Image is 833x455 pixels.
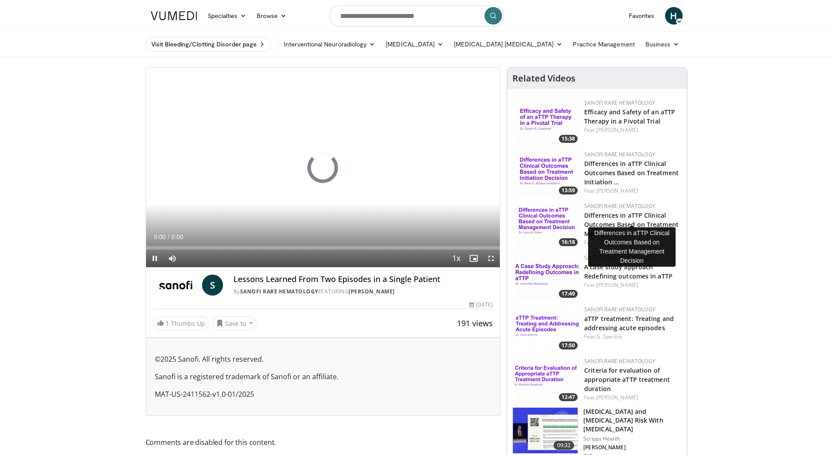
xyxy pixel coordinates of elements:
p: [PERSON_NAME] [583,444,682,451]
a: 16:18 [514,202,580,248]
span: 1 [166,319,169,328]
div: Feat. [584,333,680,341]
div: By FEATURING [234,288,493,296]
a: 12:47 [514,357,580,403]
a: Differences in aTTP Clinical Outcomes Based on Treatment Management … [584,211,679,238]
input: Search topics, interventions [329,5,504,26]
a: Sanofi Rare Hematology [584,254,655,261]
a: Criteria for evaluation of appropriate aTTP treatment duration [584,366,670,393]
a: H [665,7,683,25]
img: Sanofi Rare Hematology [153,275,199,296]
img: 9b31a4eb-a525-427c-a30a-778687f06710.png.150x105_q85_crop-smart_upscale.png [514,151,580,197]
a: 17:50 [514,306,580,352]
div: Feat. [584,281,680,289]
a: S [202,275,223,296]
a: Sanofi Rare Hematology [584,151,655,158]
a: [PERSON_NAME] [596,187,638,194]
img: 2b2d2bb3-3a2c-4baa-bc3e-aefb488a5ed3.png.150x105_q85_crop-smart_upscale.png [514,99,580,145]
h4: Lessons Learned From Two Episodes in a Single Patient [234,275,493,284]
div: Feat. [584,126,680,134]
a: Sanofi Rare Hematology [584,306,655,313]
button: Enable picture-in-picture mode [465,250,482,267]
p: ©2025 Sanofi. All rights reserved. [155,354,491,364]
img: 857c800f-3f5a-4f47-b6e5-8ee21ae12484.png.150x105_q85_crop-smart_upscale.png [514,254,580,300]
a: aTTP treatment: Treating and addressing acute episodes [584,314,674,332]
a: [MEDICAL_DATA] [380,35,449,53]
a: Differences in aTTP Clinical Outcomes Based on Treatment Initiation … [584,159,679,186]
a: Interventional Neuroradiology [279,35,380,53]
a: Visit Bleeding/Clotting Disorder page [146,37,272,52]
a: Favorites [624,7,660,25]
span: 12:47 [559,393,578,401]
span: / [168,233,170,240]
img: VuMedi Logo [151,11,197,20]
a: [PERSON_NAME] [349,288,395,295]
span: 17:49 [559,290,578,298]
a: [MEDICAL_DATA] [MEDICAL_DATA] [449,35,568,53]
div: Feat. [584,239,680,247]
a: [PERSON_NAME] [596,281,638,289]
span: 0:00 [171,233,183,240]
div: Feat. [584,394,680,402]
a: Specialties [202,7,252,25]
a: 1 Thumbs Up [153,317,209,330]
span: 09:32 [554,441,575,450]
a: [PERSON_NAME] [596,394,638,401]
button: Mute [164,250,181,267]
a: G. Spectre [596,333,622,340]
p: Scripps Health [583,435,682,442]
video-js: Video Player [146,68,500,268]
a: Business [640,35,685,53]
a: Sanofi Rare Hematology [584,357,655,365]
a: Practice Management [568,35,640,53]
button: Fullscreen [482,250,500,267]
img: 11abbcd4-a476-4be7-920b-41eb594d8390.150x105_q85_crop-smart_upscale.jpg [513,408,578,453]
span: Comments are disabled for this content. [146,437,501,448]
a: A case study approach Redefining outcomes in aTTP [584,263,673,280]
span: 16:18 [559,238,578,246]
button: Save to [213,316,257,330]
a: Sanofi Rare Hematology [240,288,318,295]
a: Efficacy and Safety of an aTTP Therapy in a Pivotal Trial [584,108,675,125]
button: Playback Rate [447,250,465,267]
a: Sanofi Rare Hematology [584,99,655,106]
a: Browse [251,7,292,25]
img: 3a21b888-f589-40a9-9a33-2d45cc01b1cf.png.150x105_q85_crop-smart_upscale.png [514,306,580,352]
h4: Related Videos [512,73,575,84]
a: 13:59 [514,151,580,197]
a: [PERSON_NAME] [596,126,638,134]
div: [DATE] [469,301,493,309]
h3: [MEDICAL_DATA] and [MEDICAL_DATA] Risk With [MEDICAL_DATA] [583,407,682,434]
span: 13:59 [559,187,578,194]
a: 15:38 [514,99,580,145]
a: 17:49 [514,254,580,300]
img: 67b9fd8a-4164-49c2-8387-da275a879300.png.150x105_q85_crop-smart_upscale.png [514,202,580,248]
p: MAT-US-2411562-v1.0-01/2025 [155,389,491,399]
p: Sanofi is a registered trademark of Sanofi or an affiliate. [155,371,491,382]
span: 17:50 [559,342,578,349]
a: Sanofi Rare Hematology [584,202,655,210]
img: 690fc91a-bedd-4d74-a8eb-dc8fcb49cc53.png.150x105_q85_crop-smart_upscale.png [514,357,580,403]
button: Pause [146,250,164,267]
div: Differences in aTTP Clinical Outcomes Based on Treatment Management Decision [588,227,676,267]
div: Progress Bar [146,246,500,250]
span: 0:00 [154,233,166,240]
span: 191 views [457,318,493,328]
div: Feat. [584,187,680,195]
span: 15:38 [559,135,578,143]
